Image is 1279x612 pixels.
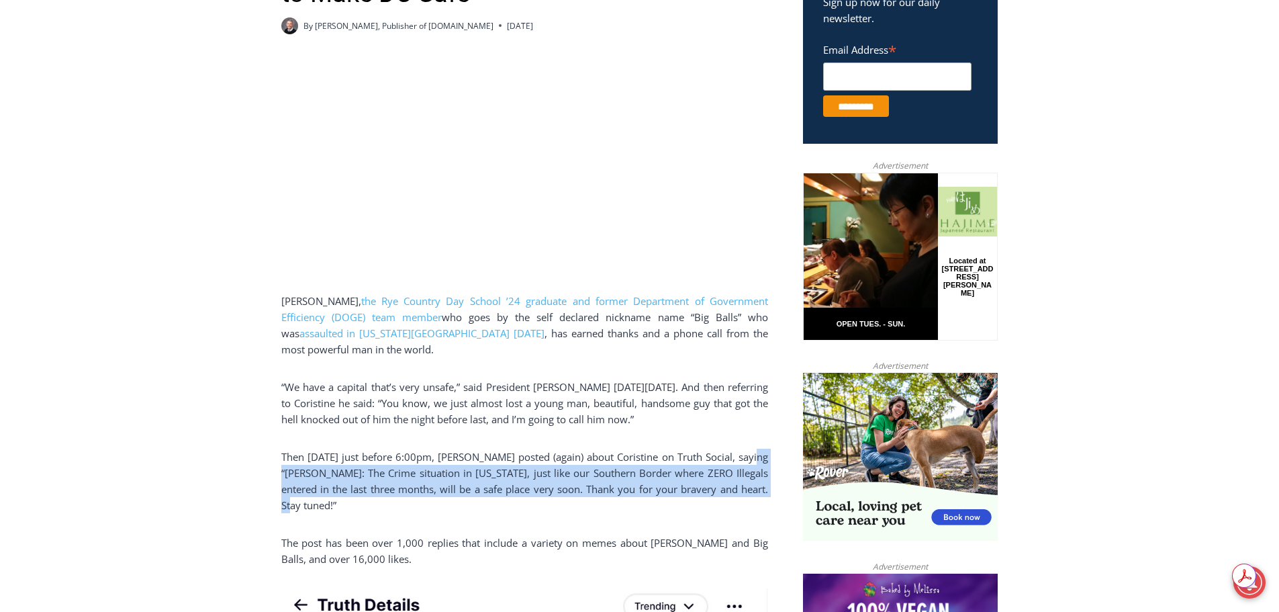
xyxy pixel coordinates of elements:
a: Open Tues. - Sun. [PHONE_NUMBER] [1,135,135,167]
a: Book [PERSON_NAME]'s Good Humor for Your Event [399,4,485,61]
label: Email Address [823,36,972,60]
img: s_800_809a2aa2-bb6e-4add-8b5e-749ad0704c34.jpeg [325,1,406,61]
h4: Book [PERSON_NAME]'s Good Humor for Your Event [409,14,467,52]
span: Open Tues. - Sun. [PHONE_NUMBER] [4,138,132,189]
a: [PERSON_NAME], Publisher of [DOMAIN_NAME] [315,20,493,32]
a: the Rye Country Day School ’24 graduate and former Department of Government Efficiency (DOGE) tea... [281,294,768,324]
a: Author image [281,17,298,34]
p: Then [DATE] just before 6:00pm, [PERSON_NAME] posted (again) about Coristine on Truth Social, say... [281,449,768,513]
p: The post has been over 1,000 replies that include a variety on memes about [PERSON_NAME] and Big ... [281,535,768,567]
a: assaulted in [US_STATE][GEOGRAPHIC_DATA] [DATE] [299,326,545,340]
span: Intern @ [DOMAIN_NAME] [351,134,622,164]
p: “We have a capital that’s very unsafe,” said President [PERSON_NAME] [DATE][DATE]. And then refer... [281,379,768,427]
div: Serving [GEOGRAPHIC_DATA] Since [DATE] [88,24,332,37]
span: Advertisement [859,560,941,573]
p: [PERSON_NAME], who goes by the self declared nickname name “Big Balls” who was , has earned thank... [281,293,768,357]
span: Advertisement [859,359,941,372]
span: By [303,19,313,32]
time: [DATE] [507,19,533,32]
div: "[PERSON_NAME] and I covered the [DATE] Parade, which was a really eye opening experience as I ha... [339,1,634,130]
iframe: YouTube video player [281,56,657,267]
span: Advertisement [859,159,941,172]
div: Located at [STREET_ADDRESS][PERSON_NAME] [138,84,191,161]
a: Intern @ [DOMAIN_NAME] [323,130,651,167]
